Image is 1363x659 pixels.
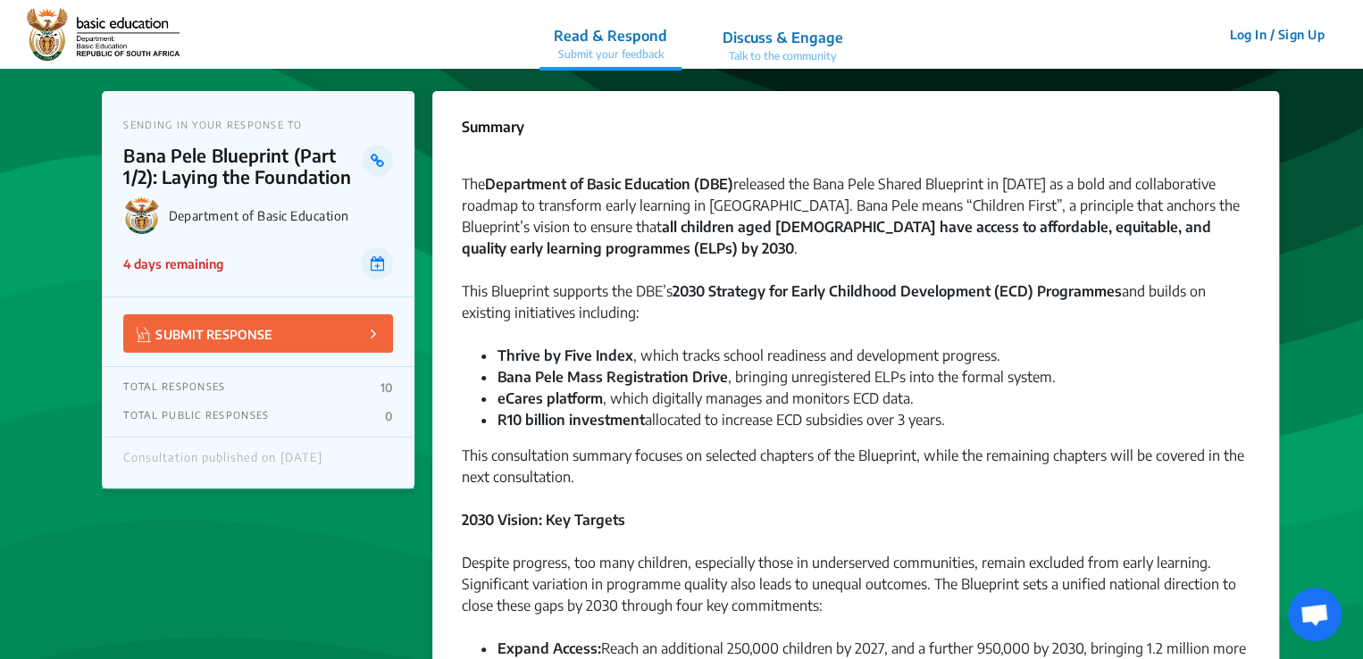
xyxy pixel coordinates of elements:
[461,116,523,138] p: Summary
[137,323,272,344] p: SUBMIT RESPONSE
[461,218,1210,257] strong: all children aged [DEMOGRAPHIC_DATA] have access to affordable, equitable, and quality early lear...
[672,282,1121,300] strong: 2030 Strategy for Early Childhood Development (ECD) Programmes
[123,314,393,353] button: SUBMIT RESPONSE
[497,639,600,657] strong: Expand Access:
[497,411,564,429] strong: R10 billion
[497,366,1250,388] li: , bringing unregistered ELPs into the formal system.
[123,409,269,423] p: TOTAL PUBLIC RESPONSES
[497,388,1250,409] li: , which digitally manages and monitors ECD data.
[380,380,394,395] p: 10
[123,254,222,273] p: 4 days remaining
[385,409,393,423] p: 0
[461,552,1250,638] div: Despite progress, too many children, especially those in underserved communities, remain excluded...
[497,389,602,407] strong: eCares platform
[723,27,843,48] p: Discuss & Engage
[497,345,1250,366] li: , which tracks school readiness and development progress.
[497,368,727,386] strong: Bana Pele Mass Registration Drive
[461,173,1250,280] div: The released the Bana Pele Shared Blueprint in [DATE] as a bold and collaborative roadmap to tran...
[497,409,1250,430] li: allocated to increase ECD subsidies over 3 years.
[123,451,322,474] div: Consultation published on [DATE]
[497,346,632,364] strong: Thrive by Five Index
[1217,21,1336,48] button: Log In / Sign Up
[723,48,843,64] p: Talk to the community
[123,145,362,188] p: Bana Pele Blueprint (Part 1/2): Laying the Foundation
[554,25,667,46] p: Read & Respond
[568,411,644,429] strong: investment
[484,175,732,193] strong: Department of Basic Education (DBE)
[554,46,667,63] p: Submit your feedback
[123,119,393,130] p: SENDING IN YOUR RESPONSE TO
[168,208,393,223] p: Department of Basic Education
[137,327,151,342] img: Vector.jpg
[461,280,1250,345] div: This Blueprint supports the DBE’s and builds on existing initiatives including:
[123,380,225,395] p: TOTAL RESPONSES
[123,196,161,234] img: Department of Basic Education logo
[461,445,1250,509] div: This consultation summary focuses on selected chapters of the Blueprint, while the remaining chap...
[461,511,624,529] strong: 2030 Vision: Key Targets
[1288,588,1342,641] div: Open chat
[27,8,180,62] img: r3bhv9o7vttlwasn7lg2llmba4yf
